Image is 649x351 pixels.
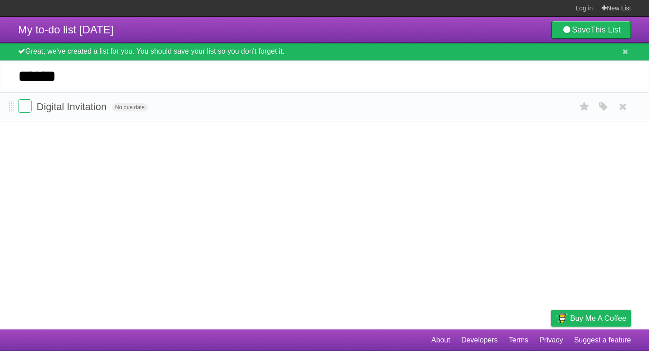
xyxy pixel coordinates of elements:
a: Developers [461,332,498,349]
span: Buy me a coffee [570,310,626,326]
span: My to-do list [DATE] [18,23,114,36]
b: This List [590,25,621,34]
img: Buy me a coffee [556,310,568,326]
label: Star task [576,99,593,114]
a: SaveThis List [551,21,631,39]
a: Privacy [539,332,563,349]
a: Suggest a feature [574,332,631,349]
a: Buy me a coffee [551,310,631,327]
a: About [431,332,450,349]
span: No due date [112,103,148,111]
label: Done [18,99,32,113]
span: Digital Invitation [37,101,109,112]
a: Terms [509,332,529,349]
